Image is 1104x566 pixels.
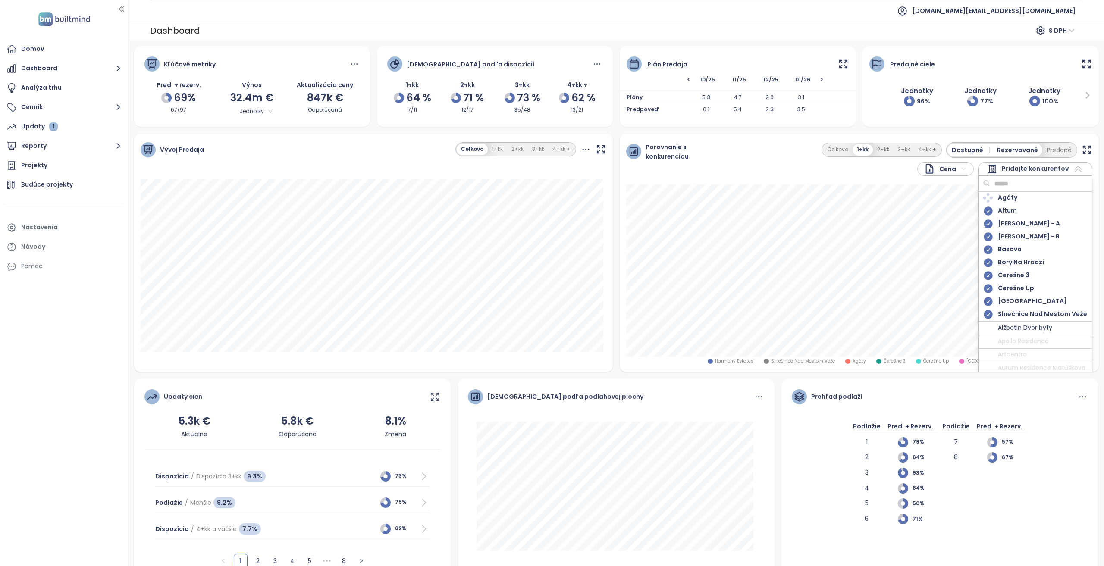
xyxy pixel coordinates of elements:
span: 64 % [406,90,431,106]
div: Updaty [21,121,58,132]
span: Plány [627,94,690,101]
div: Zmena [385,429,406,439]
span: < [627,76,690,88]
div: Analýza trhu [21,82,62,93]
span: 7.7% [239,523,261,535]
button: Predané [1042,144,1076,156]
span: Predpoveď [627,106,690,115]
div: Pred. + Rezerv. [972,422,1027,437]
span: 62 % [571,90,596,106]
span: Menšie [190,498,211,507]
span: 67% [1002,453,1027,462]
span: 64% [913,484,938,492]
button: 1+kk [488,144,507,155]
div: Podlažie [942,422,970,437]
span: Harmony Estates [715,358,753,365]
button: Dashboard [4,60,124,77]
div: Pomoc [4,258,124,275]
span: 75% [395,498,412,507]
div: 5.3k € [179,413,210,429]
span: | [989,146,991,154]
span: 32.4m € [230,91,273,105]
div: Podlažie [853,422,881,437]
button: Celkovo [823,144,853,156]
span: Dostupné [952,145,994,155]
div: 7 [942,437,970,453]
span: Čerešne 3 [884,358,906,365]
div: Odporúčaná [279,429,317,439]
span: 12/25 [757,76,785,88]
span: 57% [1002,438,1027,446]
div: 7/11 [387,106,438,114]
div: Domov [21,44,44,54]
span: Podlažie [155,498,183,507]
span: 4+kk + [567,81,587,89]
div: Prehľad podlaží [811,392,862,401]
span: 69% [174,90,196,106]
span: 62% [395,525,412,533]
div: 13/21 [552,106,602,114]
div: Predajné ciele [890,59,935,69]
a: Updaty 1 [4,118,124,135]
span: 9.3% [244,471,266,482]
div: Budúce projekty [21,179,73,190]
span: Alžbetin Dvor byty [998,323,1052,334]
span: / [185,498,188,507]
button: 2+kk [507,144,528,155]
span: 2+kk [460,81,475,89]
span: 2.3 [753,106,785,115]
div: 2 [853,452,881,468]
span: Dispozícia [155,472,189,481]
span: Čerešne 3 [998,270,1029,281]
span: 100 % [1042,97,1059,106]
span: Vývoj Predaja [160,145,204,154]
div: Jednotky [901,86,933,96]
div: 1 [853,437,881,453]
div: Projekty [21,160,47,171]
span: Agáty [853,358,866,365]
span: [PERSON_NAME] - B [998,231,1060,242]
span: [GEOGRAPHIC_DATA] [998,296,1067,307]
span: 4.7 [722,94,754,101]
span: 3.1 [785,94,817,101]
button: Celkovo [457,144,488,155]
span: 96 % [917,97,930,106]
span: Dispozícia [155,524,189,534]
div: Plán predaja [647,59,687,69]
span: 4+kk a väčšie [196,524,237,534]
span: Bory Na Hrádzi [998,257,1044,268]
div: [DEMOGRAPHIC_DATA] podľa dispozícií [407,59,534,69]
span: 64% [913,453,938,462]
div: [DEMOGRAPHIC_DATA] podľa podlahovej plochy [487,392,643,401]
a: Domov [4,41,124,58]
span: 73% [395,472,412,480]
button: 1+kk [853,144,873,156]
a: Analýza trhu [4,79,124,97]
span: Čerešne Up [998,283,1034,294]
span: Agáty [998,193,1017,203]
span: 5.4 [722,106,754,115]
span: 5.3 [690,94,722,101]
span: Apollo Residence [998,336,1049,347]
span: [DOMAIN_NAME][EMAIL_ADDRESS][DOMAIN_NAME] [912,0,1076,21]
div: 5 [853,498,881,514]
div: 4 [853,483,881,499]
a: Projekty [4,157,124,174]
div: Aktuálna [179,429,210,439]
button: 2+kk [873,144,894,156]
span: 3+kk [515,81,530,89]
span: Bazova [998,244,1022,255]
a: Budúce projekty [4,176,124,194]
span: Dispozícia 3+kk [196,472,241,481]
span: Pridajte konkurentov [1002,164,1069,174]
a: Návody [4,238,124,256]
span: right [359,558,364,563]
div: Pomoc [21,261,43,272]
span: 50% [913,500,938,508]
button: Cenník [4,99,124,116]
div: Kľúčové metriky [164,59,216,69]
button: 4+kk + [549,144,575,155]
span: left [221,558,226,563]
span: 3.5 [785,106,817,115]
div: 35/48 [497,106,547,114]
